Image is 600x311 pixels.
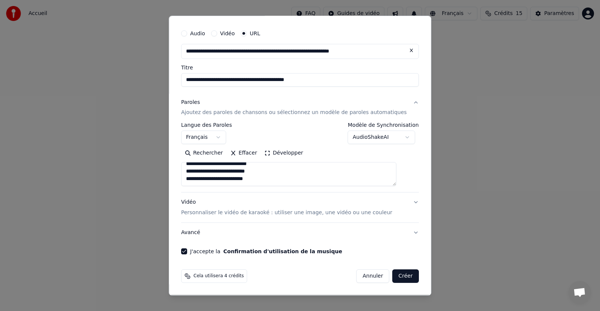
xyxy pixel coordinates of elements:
div: Paroles [181,98,200,106]
button: Créer [393,269,419,283]
button: Effacer [226,147,261,159]
p: Personnaliser le vidéo de karaoké : utiliser une image, une vidéo ou une couleur [181,209,392,216]
label: Langue des Paroles [181,122,232,128]
label: J'accepte la [190,249,342,254]
button: J'accepte la [223,249,342,254]
button: ParolesAjoutez des paroles de chansons ou sélectionnez un modèle de paroles automatiques [181,92,419,122]
div: ParolesAjoutez des paroles de chansons ou sélectionnez un modèle de paroles automatiques [181,122,419,192]
button: Développer [261,147,307,159]
button: Annuler [356,269,389,283]
label: URL [250,30,260,36]
button: Rechercher [181,147,226,159]
p: Ajoutez des paroles de chansons ou sélectionnez un modèle de paroles automatiques [181,109,407,116]
label: Titre [181,65,419,70]
label: Vidéo [220,30,235,36]
label: Audio [190,30,205,36]
div: Vidéo [181,198,392,216]
button: VidéoPersonnaliser le vidéo de karaoké : utiliser une image, une vidéo ou une couleur [181,192,419,222]
label: Modèle de Synchronisation [348,122,419,128]
button: Avancé [181,223,419,242]
span: Cela utilisera 4 crédits [193,273,244,279]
